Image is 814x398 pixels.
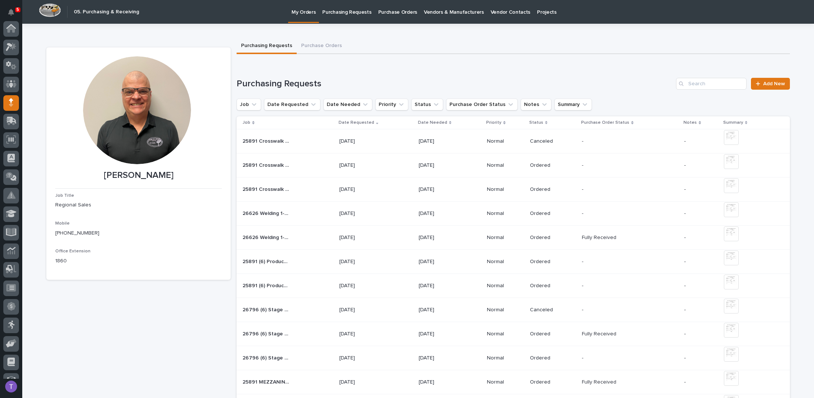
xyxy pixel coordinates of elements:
a: [PHONE_NUMBER] [55,230,99,236]
p: Normal [487,283,524,289]
p: [DATE] [339,331,386,337]
p: - [684,162,718,169]
p: Date Requested [339,119,374,127]
button: Job [237,99,261,110]
button: Date Needed [323,99,372,110]
p: Fully Received [582,378,618,385]
p: [DATE] [419,210,465,217]
p: [DATE] [339,235,386,241]
p: [DATE] [339,283,386,289]
p: Canceled [530,138,576,145]
p: Normal [487,162,524,169]
p: Ordered [530,259,576,265]
button: Priority [375,99,408,110]
p: - [684,235,718,241]
img: Workspace Logo [39,3,61,17]
p: - [684,210,718,217]
p: - [582,305,585,313]
p: - [582,161,585,169]
p: - [684,138,718,145]
p: [DATE] [419,162,465,169]
p: 26626 Welding 1-Ton Crane System [243,233,290,241]
p: Normal [487,331,524,337]
p: - [684,307,718,313]
button: Date Requested [264,99,320,110]
tr: [DATE][DATE]NormalOrdered - [237,370,790,394]
p: Ordered [530,186,576,193]
p: [DATE] [419,379,465,385]
p: Normal [487,235,524,241]
span: Mobile [55,221,70,226]
button: Notes [521,99,551,110]
p: [DATE] [419,186,465,193]
button: Status [411,99,443,110]
p: - [582,137,585,145]
p: [DATE] [419,235,465,241]
p: 25891 (6) Production Stairs [243,257,290,265]
p: Status [529,119,543,127]
p: Ordered [530,331,576,337]
button: Notifications [3,4,19,20]
button: Purchase Order Status [446,99,518,110]
p: Notes [683,119,697,127]
p: Normal [487,259,524,265]
input: Search [676,78,747,90]
p: Normal [487,355,524,361]
p: Ordered [530,283,576,289]
p: [DATE] [419,331,465,337]
p: [DATE] [339,307,386,313]
p: - [684,186,718,193]
p: - [582,281,585,289]
tr: [DATE][DATE]NormalOrdered - [237,178,790,202]
p: [DATE] [339,162,386,169]
tr: [DATE][DATE]NormalOrdered - [237,346,790,370]
span: Job Title [55,193,74,198]
p: Normal [487,186,524,193]
tr: [DATE][DATE]NormalOrdered - [237,153,790,178]
div: Notifications5 [9,9,19,21]
p: Job [243,119,250,127]
p: [DATE] [339,186,386,193]
tr: [DATE][DATE]NormalOrdered - [237,274,790,298]
p: 25891 Crosswalk Stairs [243,161,290,169]
button: Purchasing Requests [237,39,297,54]
p: Ordered [530,210,576,217]
p: [DATE] [339,259,386,265]
p: [DATE] [419,355,465,361]
p: [DATE] [339,355,386,361]
p: - [582,354,585,361]
p: Fully Received [582,329,618,337]
button: Purchase Orders [297,39,346,54]
p: - [582,209,585,217]
p: - [582,257,585,265]
p: [DATE] [339,138,386,145]
h2: 05. Purchasing & Receiving [74,9,139,15]
p: Normal [487,210,524,217]
p: 5 [16,7,19,12]
p: Ordered [530,235,576,241]
p: Canceled [530,307,576,313]
p: [DATE] [419,138,465,145]
p: 25891 Crosswalk Stairs [243,137,290,145]
tr: [DATE][DATE]NormalOrdered - [237,202,790,226]
p: [DATE] [419,283,465,289]
p: Ordered [530,355,576,361]
tr: [DATE][DATE]NormalOrdered - [237,250,790,274]
p: Ordered [530,162,576,169]
p: [PERSON_NAME] [55,170,222,181]
p: Normal [487,379,524,385]
p: - [684,355,718,361]
p: [DATE] [339,379,386,385]
p: Priority [486,119,501,127]
p: 25891 MEZZANINE #3 - Misc. Hardware [243,378,290,385]
p: 1860 [55,257,222,265]
p: - [684,259,718,265]
p: - [684,283,718,289]
p: Purchase Order Status [581,119,629,127]
tr: [DATE][DATE]NormalOrdered - [237,322,790,346]
p: - [582,185,585,193]
p: 26796 (6) Stage Header Installation [243,329,290,337]
button: Summary [554,99,592,110]
span: Add New [763,81,785,86]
